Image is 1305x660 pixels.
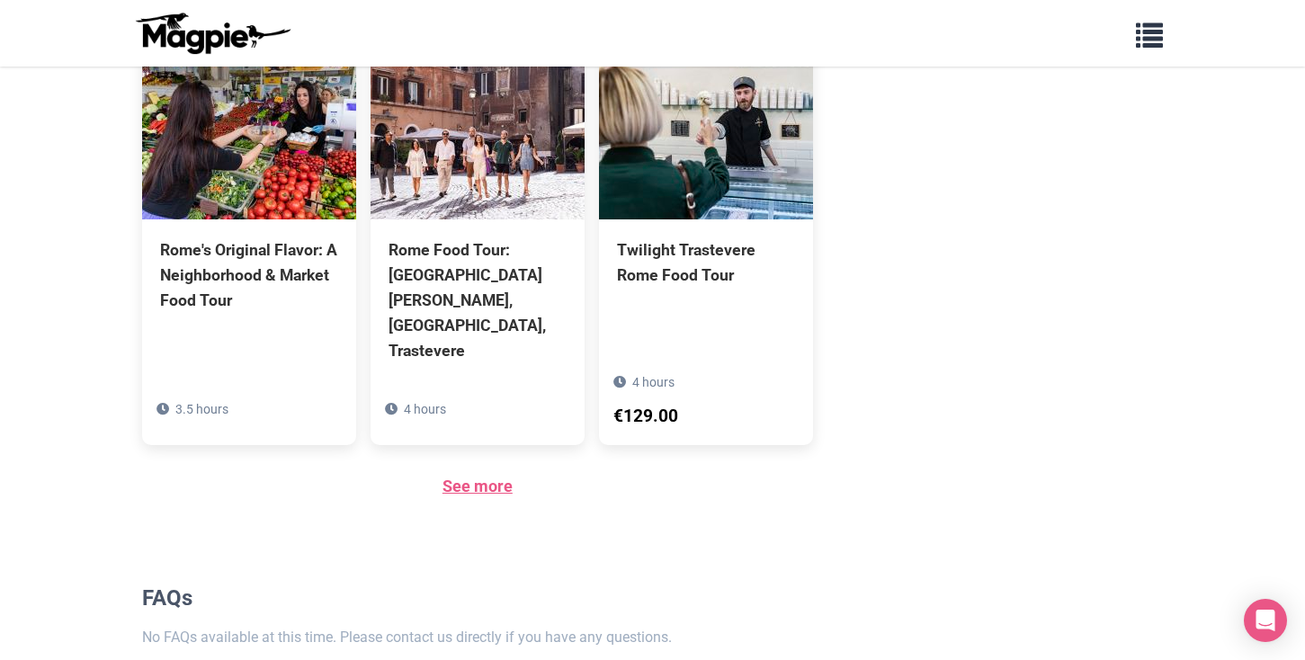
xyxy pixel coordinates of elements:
[599,40,813,219] img: Twilight Trastevere Rome Food Tour
[131,12,293,55] img: logo-ab69f6fb50320c5b225c76a69d11143b.png
[613,403,678,431] div: €129.00
[142,585,814,611] h2: FAQs
[389,237,567,364] div: Rome Food Tour: [GEOGRAPHIC_DATA][PERSON_NAME], [GEOGRAPHIC_DATA], Trastevere
[160,237,338,313] div: Rome's Original Flavor: A Neighborhood & Market Food Tour
[371,40,585,445] a: Rome Food Tour: [GEOGRAPHIC_DATA][PERSON_NAME], [GEOGRAPHIC_DATA], Trastevere 4 hours
[175,402,228,416] span: 3.5 hours
[442,477,513,495] a: See more
[1244,599,1287,642] div: Open Intercom Messenger
[142,626,814,649] p: No FAQs available at this time. Please contact us directly if you have any questions.
[371,40,585,219] img: Rome Food Tour: Campo de Fiori, Jewish Ghetto, Trastevere
[142,40,356,219] img: Rome's Original Flavor: A Neighborhood & Market Food Tour
[404,402,446,416] span: 4 hours
[599,40,813,369] a: Twilight Trastevere Rome Food Tour 4 hours €129.00
[142,40,356,394] a: Rome's Original Flavor: A Neighborhood & Market Food Tour 3.5 hours
[632,375,675,389] span: 4 hours
[617,237,795,288] div: Twilight Trastevere Rome Food Tour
